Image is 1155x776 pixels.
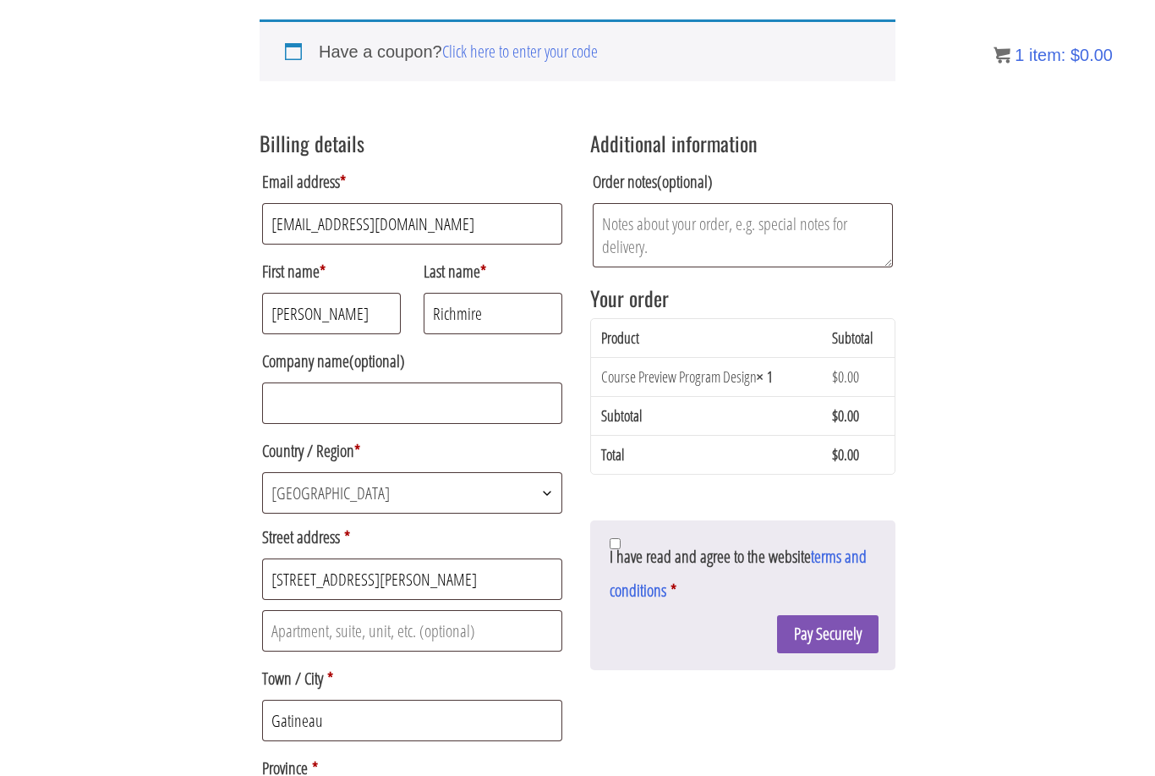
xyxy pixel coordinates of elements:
[994,47,1010,63] img: icon11.png
[442,40,598,63] a: Click here to enter your code
[822,319,895,357] th: Subtotal
[262,610,562,652] input: Apartment, suite, unit, etc. (optional)
[832,444,838,465] span: $
[610,545,867,602] a: terms and conditions
[262,520,562,554] label: Street address
[994,46,1113,64] a: 1 item: $0.00
[262,434,562,468] label: Country / Region
[777,615,879,653] button: Pay Securely
[590,498,895,514] iframe: PayPal Message 1
[349,349,405,372] span: (optional)
[1070,46,1113,64] bdi: 0.00
[262,662,562,696] label: Town / City
[1029,46,1065,64] span: item:
[260,19,895,81] div: Have a coupon?
[263,473,561,513] span: Canada
[262,165,562,199] label: Email address
[262,344,562,378] label: Company name
[832,405,838,426] span: $
[757,366,773,387] strong: × 1
[591,357,822,396] td: Course Preview Program Design
[424,255,562,289] label: Last name
[260,132,565,154] h3: Billing details
[262,255,401,289] label: First name
[591,435,822,474] th: Total
[832,405,859,426] bdi: 0.00
[832,366,859,387] bdi: 0.00
[591,319,822,357] th: Product
[671,579,676,602] abbr: required
[262,559,562,600] input: House number and street name
[262,472,562,514] span: Country / Region
[593,165,893,199] label: Order notes
[657,170,713,193] span: (optional)
[610,538,621,549] input: I have read and agree to the websiteterms and conditions *
[1070,46,1080,64] span: $
[591,396,822,435] th: Subtotal
[610,545,867,602] span: I have read and agree to the website
[590,132,895,154] h3: Additional information
[590,287,895,309] h3: Your order
[832,366,838,387] span: $
[1015,46,1024,64] span: 1
[832,444,859,465] bdi: 0.00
